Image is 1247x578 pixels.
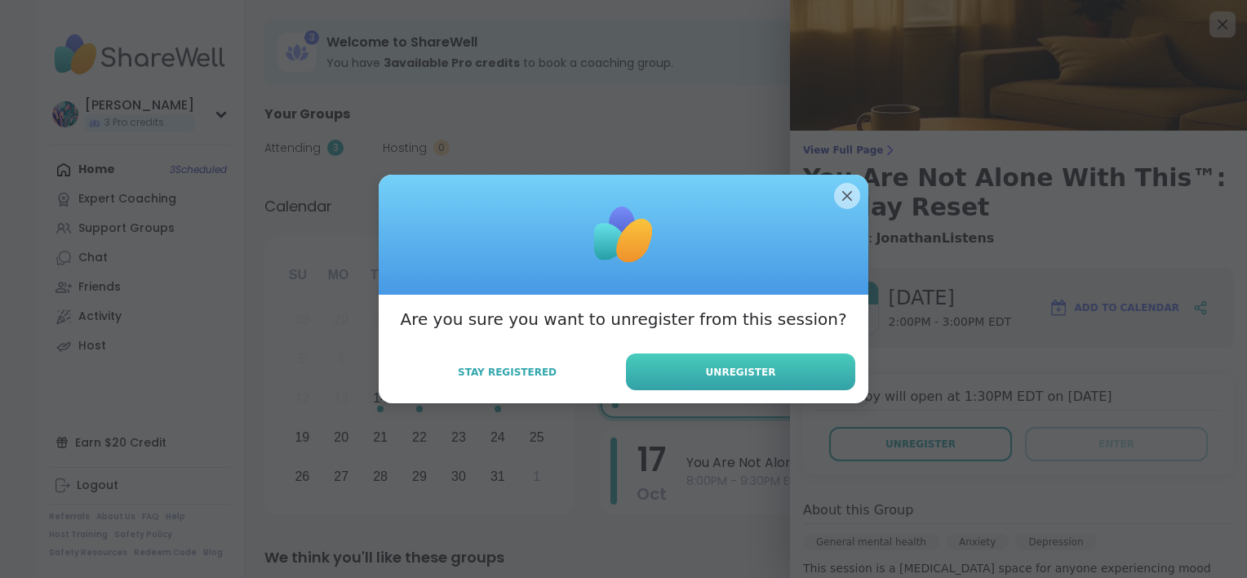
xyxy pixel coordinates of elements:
span: Unregister [706,365,776,380]
span: Stay Registered [458,365,557,380]
h3: Are you sure you want to unregister from this session? [400,308,846,331]
button: Unregister [626,353,855,390]
button: Stay Registered [392,355,623,389]
img: ShareWell Logomark [583,194,664,276]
